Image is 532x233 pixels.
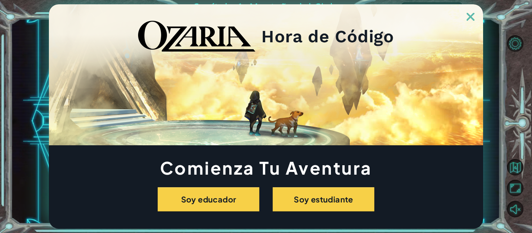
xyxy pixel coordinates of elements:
h1: Comienza Tu Aventura [49,160,483,175]
h2: Hora de Código [261,29,394,44]
img: ExitButton_Dusk.png [467,13,474,21]
button: Soy estudiante [273,187,374,211]
button: Soy educador [158,187,259,211]
img: blackOzariaWordmark.png [138,21,255,52]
